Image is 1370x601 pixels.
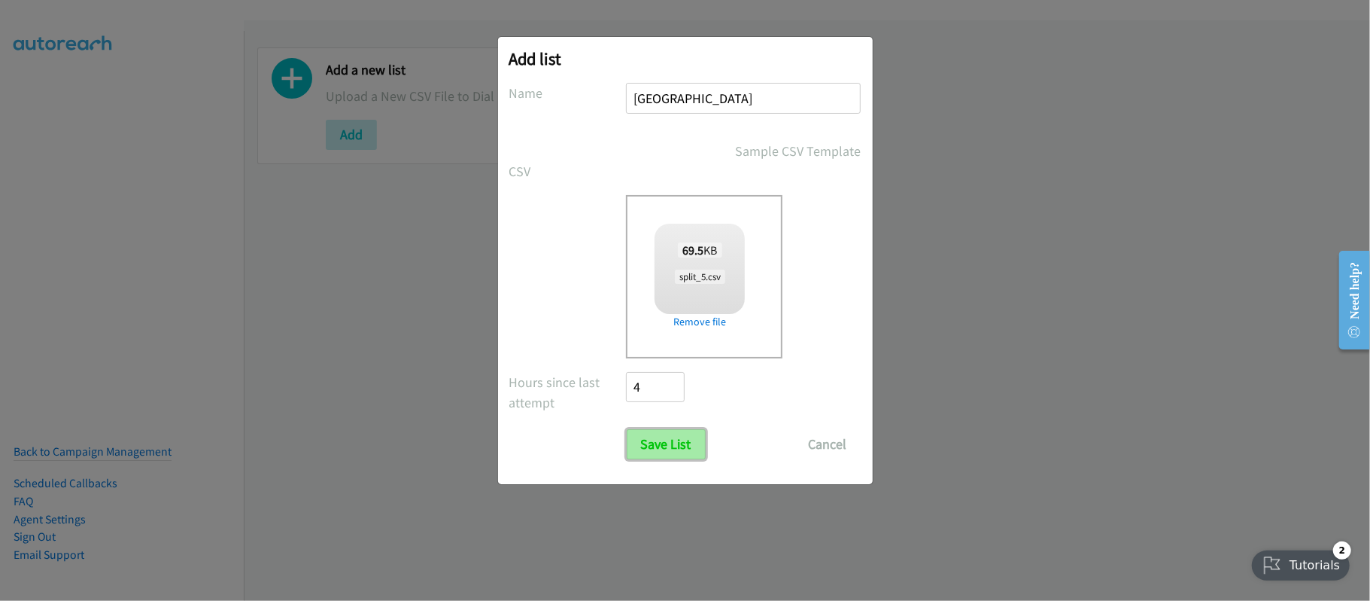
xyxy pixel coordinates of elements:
span: split_5.csv [675,270,725,284]
iframe: Checklist [1243,535,1359,590]
span: KB [678,243,722,258]
a: Remove file [655,314,745,330]
button: Cancel [794,429,861,459]
label: Name [509,83,627,103]
h2: Add list [509,48,861,69]
label: Hours since last attempt [509,372,627,413]
strong: 69.5 [682,243,703,258]
label: CSV [509,161,627,182]
iframe: Resource Center [1327,240,1370,360]
a: Sample CSV Template [736,141,861,161]
input: Save List [627,429,706,459]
